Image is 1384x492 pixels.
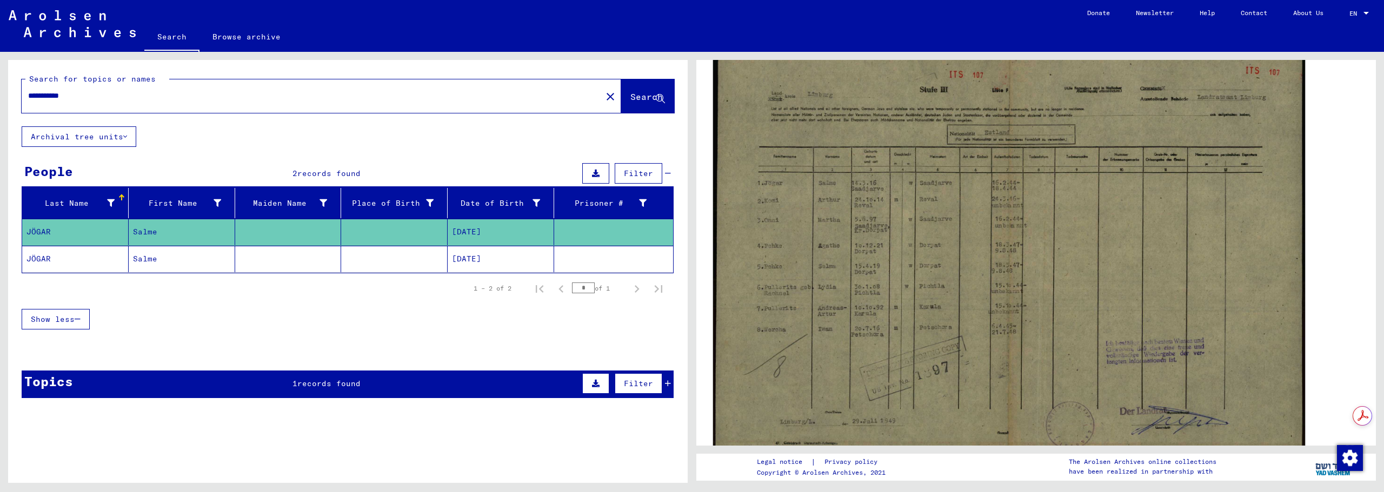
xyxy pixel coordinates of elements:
[626,278,648,299] button: Next page
[239,198,328,209] div: Maiden Name
[448,219,554,245] mat-cell: [DATE]
[24,161,73,181] div: People
[31,314,75,324] span: Show less
[1069,457,1216,467] p: The Arolsen Archives online collections
[550,278,572,299] button: Previous page
[22,309,90,329] button: Show less
[199,24,294,50] a: Browse archive
[133,194,235,212] div: First Name
[554,188,673,218] mat-header-cell: Prisoner #
[9,10,136,37] img: Arolsen_neg.svg
[22,219,129,245] mat-cell: JÖGAR
[558,194,660,212] div: Prisoner #
[297,379,361,388] span: records found
[1349,10,1361,17] span: EN
[345,198,434,209] div: Place of Birth
[1313,453,1354,480] img: yv_logo.png
[292,379,297,388] span: 1
[529,278,550,299] button: First page
[624,379,653,388] span: Filter
[452,198,540,209] div: Date of Birth
[239,194,341,212] div: Maiden Name
[757,456,811,468] a: Legal notice
[345,194,447,212] div: Place of Birth
[297,169,361,178] span: records found
[757,468,890,477] p: Copyright © Arolsen Archives, 2021
[133,198,221,209] div: First Name
[604,90,617,103] mat-icon: close
[615,163,662,184] button: Filter
[26,198,115,209] div: Last Name
[26,194,128,212] div: Last Name
[24,372,73,391] div: Topics
[22,188,129,218] mat-header-cell: Last Name
[341,188,448,218] mat-header-cell: Place of Birth
[448,246,554,272] mat-cell: [DATE]
[624,169,653,178] span: Filter
[129,188,235,218] mat-header-cell: First Name
[129,219,235,245] mat-cell: Salme
[22,246,129,272] mat-cell: JÖGAR
[648,278,669,299] button: Last page
[474,284,511,293] div: 1 – 2 of 2
[572,283,626,293] div: of 1
[621,79,674,113] button: Search
[1337,445,1363,471] img: Change consent
[22,126,136,147] button: Archival tree units
[713,41,1305,457] img: 001.jpg
[129,246,235,272] mat-cell: Salme
[1336,444,1362,470] div: Change consent
[600,85,621,107] button: Clear
[558,198,647,209] div: Prisoner #
[757,456,890,468] div: |
[1069,467,1216,476] p: have been realized in partnership with
[448,188,554,218] mat-header-cell: Date of Birth
[292,169,297,178] span: 2
[235,188,342,218] mat-header-cell: Maiden Name
[452,194,554,212] div: Date of Birth
[630,91,663,102] span: Search
[144,24,199,52] a: Search
[816,456,890,468] a: Privacy policy
[615,373,662,394] button: Filter
[29,74,156,84] mat-label: Search for topics or names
